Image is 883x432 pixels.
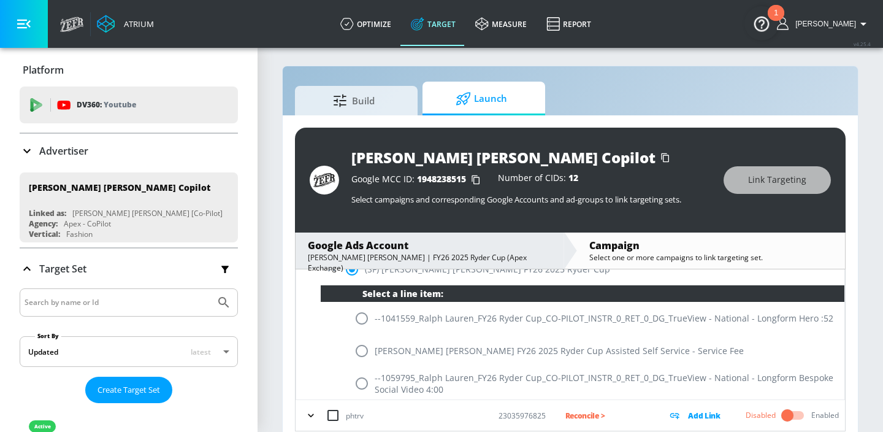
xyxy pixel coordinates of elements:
p: Target Set [39,262,86,276]
p: Select campaigns and corresponding Google Accounts and ad-groups to link targeting sets. [351,194,711,205]
a: Atrium [97,15,154,33]
p: Reconcile > [565,409,648,423]
button: Open Resource Center, 1 new notification [744,6,779,40]
div: Fashion [66,229,93,239]
p: Add Link [688,409,721,423]
div: [PERSON_NAME] [PERSON_NAME] [Co-Pilot] [72,208,223,218]
p: DV360: [77,98,136,112]
div: Google Ads Account[PERSON_NAME] [PERSON_NAME] | FY26 2025 Ryder Cup (Apex Exchange) [296,233,564,269]
div: --1059795_Ralph Lauren_FY26 Ryder Cup_CO-PILOT_INSTR_0_RET_0_DG_TrueView - National - Longform Be... [321,367,844,399]
div: Vertical: [29,229,60,239]
div: [PERSON_NAME] [PERSON_NAME] | FY26 2025 Ryder Cup (Apex Exchange) [308,252,551,273]
span: latest [191,347,211,357]
a: Report [537,2,601,46]
span: 1948238515 [417,173,466,185]
div: Disabled [746,410,776,421]
div: Atrium [119,18,154,29]
div: Platform [20,53,238,87]
div: Number of CIDs: [498,174,578,186]
span: v 4.25.4 [854,40,871,47]
span: login as: anthony.rios@zefr.com [790,20,856,28]
div: Select a line item: [321,285,844,302]
div: [PERSON_NAME] [PERSON_NAME] Copilot [351,147,656,168]
span: Create Target Set [97,383,160,397]
a: optimize [331,2,401,46]
div: Google Ads Account [308,239,551,252]
div: DV360: Youtube [20,87,238,123]
p: Youtube [104,98,136,111]
div: Updated [28,347,58,357]
div: Advertiser [20,134,238,168]
a: measure [465,2,537,46]
div: active [34,423,51,430]
p: 23035976825 [499,409,546,422]
input: Search by name or Id [25,295,210,310]
div: Google MCC ID: [351,174,486,186]
div: Linked as: [29,208,66,218]
div: Select one or more campaigns to link targeting set. [589,252,833,263]
div: [PERSON_NAME] [PERSON_NAME] CopilotLinked as:[PERSON_NAME] [PERSON_NAME] [Co-Pilot]Agency:Apex - ... [20,172,238,242]
div: Enabled [811,410,839,421]
div: Apex - CoPilot [64,218,111,229]
p: Advertiser [39,144,88,158]
span: Build [307,86,400,115]
div: [PERSON_NAME] [PERSON_NAME] Copilot [29,182,210,193]
button: Create Target Set [85,377,172,403]
div: Agency: [29,218,58,229]
span: Launch [435,84,528,114]
label: Sort By [35,332,61,340]
a: Target [401,2,465,46]
div: Target Set [20,249,238,289]
div: 1 [774,13,778,29]
p: phtrv [346,409,364,422]
button: [PERSON_NAME] [777,17,871,31]
span: 12 [568,172,578,183]
div: Campaign [589,239,833,252]
p: Platform [23,63,64,77]
div: Add Link [667,409,726,423]
div: [PERSON_NAME] [PERSON_NAME] FY26 2025 Ryder Cup Assisted Self Service - Service Fee [321,334,844,367]
div: --1041559_Ralph Lauren_FY26 Ryder Cup_CO-PILOT_INSTR_0_RET_0_DG_TrueView - National - Longform He... [321,302,844,334]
